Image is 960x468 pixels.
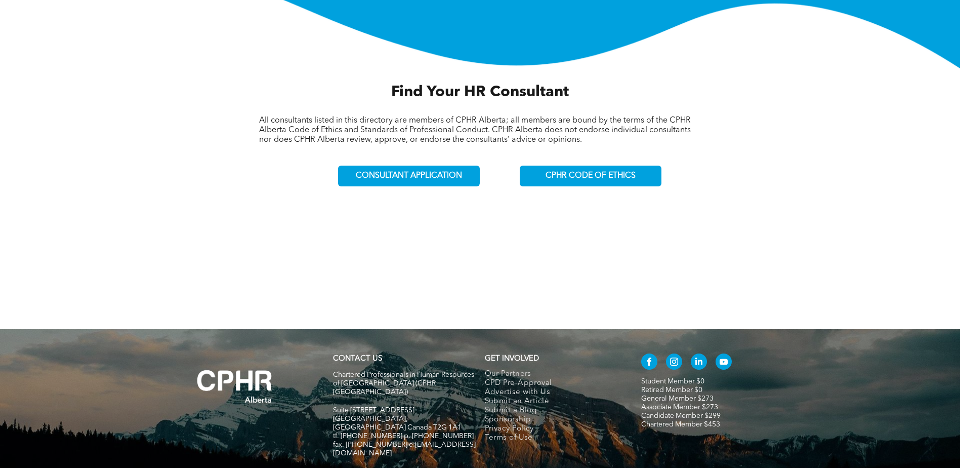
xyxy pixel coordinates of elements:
[641,404,718,411] a: Associate Member $273
[641,386,702,394] a: Retired Member $0
[485,379,620,388] a: CPD Pre-Approval
[333,407,414,414] span: Suite [STREET_ADDRESS]
[391,85,569,100] span: Find Your HR Consultant
[485,406,620,415] a: Submit a Blog
[691,354,707,372] a: linkedin
[356,171,462,181] span: CONSULTANT APPLICATION
[333,441,476,457] span: fax. [PHONE_NUMBER] e:[EMAIL_ADDRESS][DOMAIN_NAME]
[641,354,657,372] a: facebook
[485,388,620,397] a: Advertise with Us
[485,370,620,379] a: Our Partners
[485,415,620,424] a: Sponsorship
[333,371,474,396] span: Chartered Professionals in Human Resources of [GEOGRAPHIC_DATA] (CPHR [GEOGRAPHIC_DATA])
[520,166,661,186] a: CPHR CODE OF ETHICS
[641,412,721,419] a: Candidate Member $299
[485,397,620,406] a: Submit an Article
[177,349,293,423] img: A white background with a few lines on it
[641,378,704,385] a: Student Member $0
[333,355,382,363] a: CONTACT US
[546,171,636,181] span: CPHR CODE OF ETHICS
[641,421,720,428] a: Chartered Member $453
[259,116,691,144] span: All consultants listed in this directory are members of CPHR Alberta; all members are bound by th...
[333,433,474,440] span: tf. [PHONE_NUMBER] p. [PHONE_NUMBER]
[485,424,620,434] a: Privacy Policy
[716,354,732,372] a: youtube
[666,354,682,372] a: instagram
[485,355,539,363] span: GET INVOLVED
[485,434,620,443] a: Terms of Use
[338,166,480,186] a: CONSULTANT APPLICATION
[333,415,462,431] span: [GEOGRAPHIC_DATA], [GEOGRAPHIC_DATA] Canada T2G 1A1
[641,395,714,402] a: General Member $273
